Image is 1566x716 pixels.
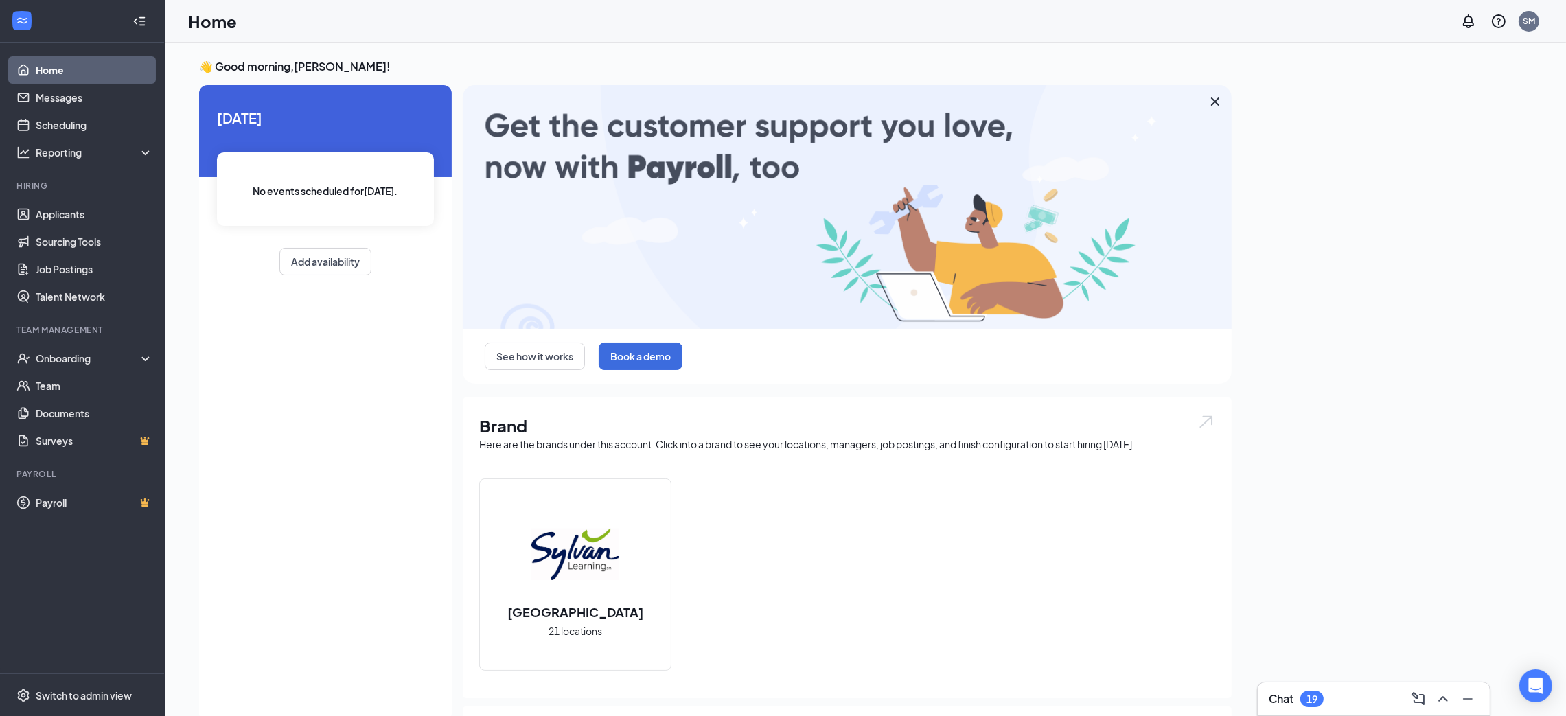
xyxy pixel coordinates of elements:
[36,372,153,400] a: Team
[36,200,153,228] a: Applicants
[36,400,153,427] a: Documents
[36,84,153,111] a: Messages
[36,351,141,365] div: Onboarding
[1435,691,1451,707] svg: ChevronUp
[36,111,153,139] a: Scheduling
[16,689,30,702] svg: Settings
[1432,688,1454,710] button: ChevronUp
[1269,691,1293,706] h3: Chat
[36,689,132,702] div: Switch to admin view
[16,324,150,336] div: Team Management
[217,107,434,128] span: [DATE]
[463,85,1232,329] img: payroll-large.gif
[1407,688,1429,710] button: ComposeMessage
[36,427,153,454] a: SurveysCrown
[479,414,1215,437] h1: Brand
[36,146,154,159] div: Reporting
[16,351,30,365] svg: UserCheck
[1490,13,1507,30] svg: QuestionInfo
[1457,688,1479,710] button: Minimize
[16,468,150,480] div: Payroll
[1410,691,1427,707] svg: ComposeMessage
[36,283,153,310] a: Talent Network
[494,603,657,621] h2: [GEOGRAPHIC_DATA]
[133,14,146,28] svg: Collapse
[36,56,153,84] a: Home
[188,10,237,33] h1: Home
[1519,669,1552,702] div: Open Intercom Messenger
[36,228,153,255] a: Sourcing Tools
[279,248,371,275] button: Add availability
[599,343,682,370] button: Book a demo
[36,255,153,283] a: Job Postings
[479,437,1215,451] div: Here are the brands under this account. Click into a brand to see your locations, managers, job p...
[15,14,29,27] svg: WorkstreamLogo
[549,623,602,638] span: 21 locations
[199,59,1232,74] h3: 👋 Good morning, [PERSON_NAME] !
[253,183,398,198] span: No events scheduled for [DATE] .
[1523,15,1535,27] div: SM
[16,180,150,192] div: Hiring
[1207,93,1223,110] svg: Cross
[1306,693,1317,705] div: 19
[1460,691,1476,707] svg: Minimize
[485,343,585,370] button: See how it works
[1197,414,1215,430] img: open.6027fd2a22e1237b5b06.svg
[531,510,619,598] img: Sylvan Learning Center
[16,146,30,159] svg: Analysis
[1460,13,1477,30] svg: Notifications
[36,489,153,516] a: PayrollCrown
